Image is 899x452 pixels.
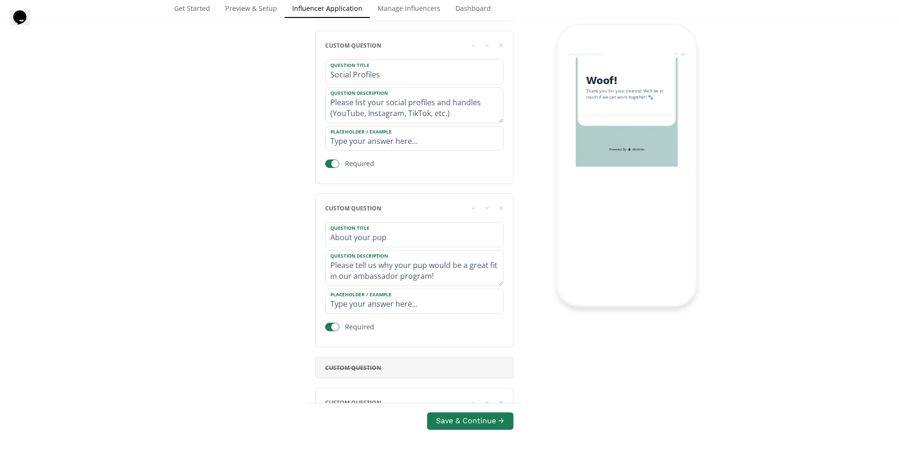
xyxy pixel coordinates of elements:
iframe: chat widget [9,9,40,38]
span: Altolinks [632,148,644,152]
label: Question Description [326,88,494,96]
span: Powered By [609,148,626,152]
div: Required [345,322,374,332]
img: favicon-32x32.png [628,148,630,151]
label: Placeholder / Example [326,289,494,298]
div: Required [345,159,374,168]
span: custom question [325,364,381,372]
label: Question Description [326,251,494,259]
div: Influencer's Phone [568,51,602,57]
button: Save & Continue → [427,412,513,430]
span: custom question [325,399,381,407]
textarea: Please list your social profiles and handles (YouTube, Instagram, TikTok, etc.) [326,88,503,123]
label: Placeholder / Example [326,126,494,135]
a: Powered ByAltolinks [576,148,678,152]
h2: Woof! [586,73,667,88]
span: custom question [325,204,381,212]
div: Thank you for your interest! We’ll be in touch if we can work together! 🐾 [586,88,667,100]
label: Question Title [326,60,494,68]
label: Question Title [326,223,494,231]
textarea: Please tell us why your pup would be a great fit in our ambassador program! [326,251,503,285]
span: custom question [325,42,381,50]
